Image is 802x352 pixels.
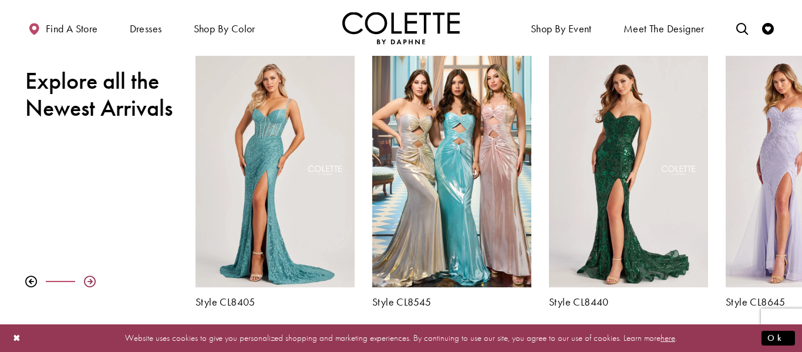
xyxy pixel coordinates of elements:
a: Style CL8405 [196,296,355,308]
p: Website uses cookies to give you personalized shopping and marketing experiences. By continuing t... [85,330,717,346]
a: Style CL8440 [549,296,708,308]
button: Close Dialog [7,328,27,348]
div: Colette by Daphne Style No. CL8440 [540,47,717,317]
img: Colette by Daphne [342,12,460,44]
a: Check Wishlist [759,12,777,44]
div: Colette by Daphne Style No. CL8405 [187,47,363,317]
a: Find a store [25,12,100,44]
div: Colette by Daphne Style No. CL8545 [363,47,540,317]
a: Meet the designer [621,12,707,44]
span: Dresses [130,23,162,35]
a: Visit Colette by Daphne Style No. CL8405 Page [196,56,355,287]
span: Dresses [127,12,165,44]
a: Style CL8545 [372,296,531,308]
a: Toggle search [733,12,751,44]
span: Meet the designer [624,23,705,35]
a: here [661,332,675,344]
button: Submit Dialog [761,331,795,346]
span: Shop by color [191,12,258,44]
a: Visit Colette by Daphne Style No. CL8545 Page [372,56,531,287]
span: Shop By Event [531,23,592,35]
span: Shop by color [194,23,255,35]
h2: Explore all the Newest Arrivals [25,68,178,122]
a: Visit Home Page [342,12,460,44]
a: Visit Colette by Daphne Style No. CL8440 Page [549,56,708,287]
span: Find a store [46,23,98,35]
span: Shop By Event [528,12,595,44]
